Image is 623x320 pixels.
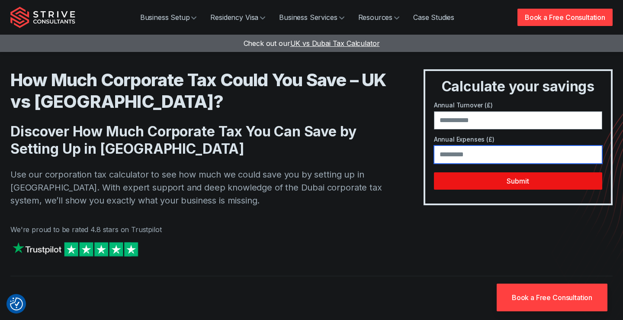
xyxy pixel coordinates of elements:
[10,168,389,207] p: Use our corporation tax calculator to see how much we could save you by setting up in [GEOGRAPHIC...
[406,9,461,26] a: Case Studies
[10,240,140,259] img: Strive on Trustpilot
[434,135,602,144] label: Annual Expenses (£)
[497,284,607,311] a: Book a Free Consultation
[517,9,613,26] a: Book a Free Consultation
[434,172,602,190] button: Submit
[434,100,602,110] label: Annual Turnover (£)
[133,9,204,26] a: Business Setup
[10,123,389,158] h2: Discover How Much Corporate Tax You Can Save by Setting Up in [GEOGRAPHIC_DATA]
[351,9,407,26] a: Resources
[10,224,389,235] p: We're proud to be rated 4.8 stars on Trustpilot
[244,39,380,48] a: Check out ourUK vs Dubai Tax Calculator
[10,297,23,310] button: Consent Preferences
[272,9,351,26] a: Business Services
[10,69,389,113] h1: How Much Corporate Tax Could You Save – UK vs [GEOGRAPHIC_DATA]?
[290,39,380,48] span: UK vs Dubai Tax Calculator
[203,9,272,26] a: Residency Visa
[10,6,75,28] img: Strive Consultants
[10,297,23,310] img: Revisit consent button
[429,78,607,95] h3: Calculate your savings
